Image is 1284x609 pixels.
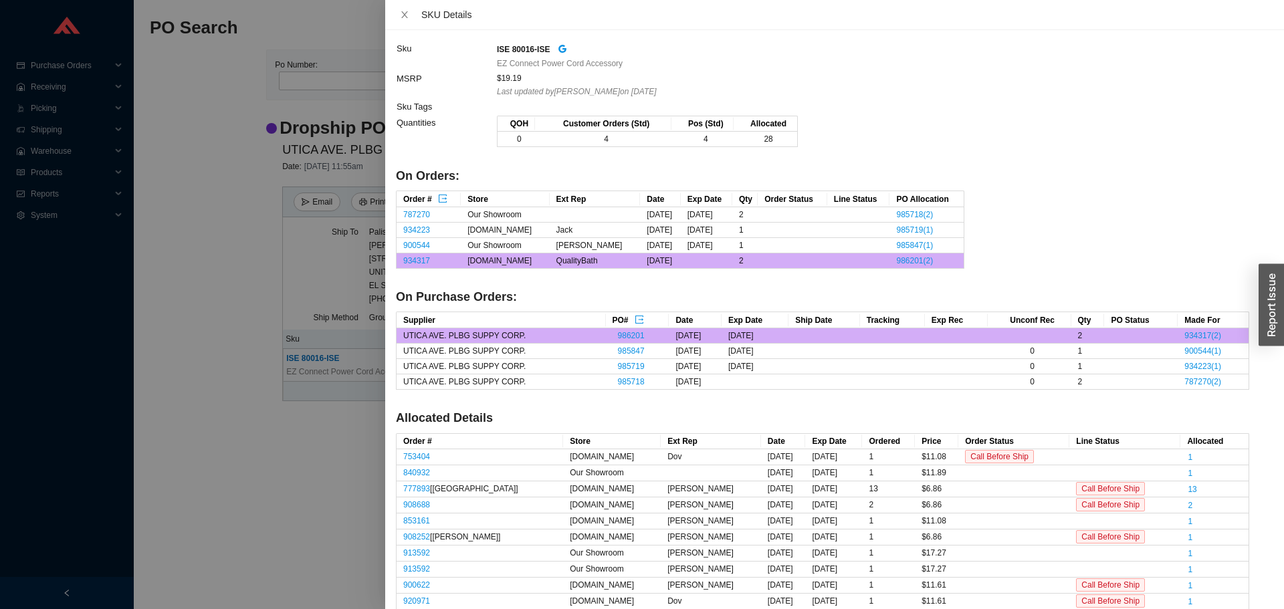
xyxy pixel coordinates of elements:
td: 0 [988,344,1071,359]
th: Order # [397,191,461,207]
td: [DATE] [681,207,732,223]
button: 1 [1187,530,1193,537]
th: Ship Date [788,312,860,328]
td: [DATE] [669,344,721,359]
td: [DATE] [761,529,806,545]
th: Store [563,434,661,449]
span: Call Before Ship [1076,594,1145,608]
th: Order Status [758,191,827,207]
td: $6.86 [915,481,958,497]
td: [DATE] [640,207,680,223]
td: 0 [988,374,1071,390]
th: Line Status [1069,434,1180,449]
span: export [635,315,644,326]
td: $11.89 [915,465,958,481]
button: 1 [1187,594,1193,601]
th: Order # [397,434,563,449]
a: 908252 [403,532,430,541]
th: QOH [498,116,535,132]
td: [DATE] [722,344,788,359]
td: [DATE] [761,449,806,465]
td: 1 [862,529,915,545]
td: Dov [661,449,761,465]
td: [DOMAIN_NAME] [461,253,549,269]
td: MSRP [396,71,496,99]
td: [DATE] [805,497,862,513]
th: Ordered [862,434,915,449]
td: [DOMAIN_NAME] [461,223,549,238]
td: 0 [498,132,535,147]
th: Qty [732,191,758,207]
td: 1 [1071,344,1105,359]
button: 1 [1187,578,1193,585]
td: [DOMAIN_NAME] [563,529,661,545]
td: UTICA AVE. PLBG SUPPY CORP. [397,374,606,390]
td: [[PERSON_NAME]] [397,529,563,545]
th: Exp Date [681,191,732,207]
th: Ext Rep [661,434,761,449]
th: Exp Date [805,434,862,449]
td: [DATE] [761,578,806,594]
a: 777893 [403,484,430,493]
a: 986201 [618,331,645,340]
td: Our Showroom [461,238,549,253]
td: [DATE] [640,253,680,269]
td: [PERSON_NAME] [661,513,761,529]
td: 1 [862,465,915,481]
td: 1 [862,513,915,529]
td: [DATE] [805,578,862,594]
td: [DATE] [805,513,862,529]
th: Line Status [827,191,890,207]
th: Price [915,434,958,449]
td: 1 [732,223,758,238]
td: [DATE] [669,359,721,374]
span: google [558,44,567,53]
th: Customer Orders (Std) [535,116,672,132]
th: PO Status [1104,312,1178,328]
a: 934317(2) [1184,331,1221,340]
a: 787270(2) [1184,377,1221,386]
td: $11.08 [915,449,958,465]
td: [DATE] [805,545,862,562]
span: Call Before Ship [1076,498,1145,511]
td: [DATE] [681,223,732,238]
td: [DATE] [805,449,862,465]
th: Allocated [734,116,797,132]
button: 1 [1187,466,1193,473]
td: [[GEOGRAPHIC_DATA]] [397,481,563,497]
td: $6.86 [915,529,958,545]
td: $11.08 [915,513,958,529]
td: 13 [862,481,915,497]
td: [DOMAIN_NAME] [563,481,661,497]
a: google [558,41,567,57]
td: [DATE] [681,238,732,253]
span: Call Before Ship [1076,482,1145,495]
td: Jack [550,223,641,238]
td: [DATE] [805,481,862,497]
a: 934223 [403,225,430,235]
th: Qty [1071,312,1105,328]
span: Call Before Ship [965,450,1034,463]
th: Store [461,191,549,207]
td: [DATE] [761,497,806,513]
a: 985718(2) [896,210,933,219]
td: [DATE] [761,465,806,481]
a: 753404 [403,452,430,461]
td: [PERSON_NAME] [661,529,761,545]
td: 1 [862,578,915,594]
th: Unconf Rec [988,312,1071,328]
td: UTICA AVE. PLBG SUPPY CORP. [397,328,606,344]
a: 913592 [403,548,430,558]
th: Pos (Std) [671,116,734,132]
th: Date [669,312,721,328]
a: 900544 [403,241,430,250]
button: export [634,313,645,324]
button: export [437,192,448,203]
td: 2 [862,497,915,513]
button: 1 [1187,450,1193,457]
td: 2 [1071,374,1105,390]
td: [DOMAIN_NAME] [563,449,661,465]
td: $17.27 [915,562,958,578]
a: 985719(1) [896,225,933,235]
td: 4 [535,132,672,147]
